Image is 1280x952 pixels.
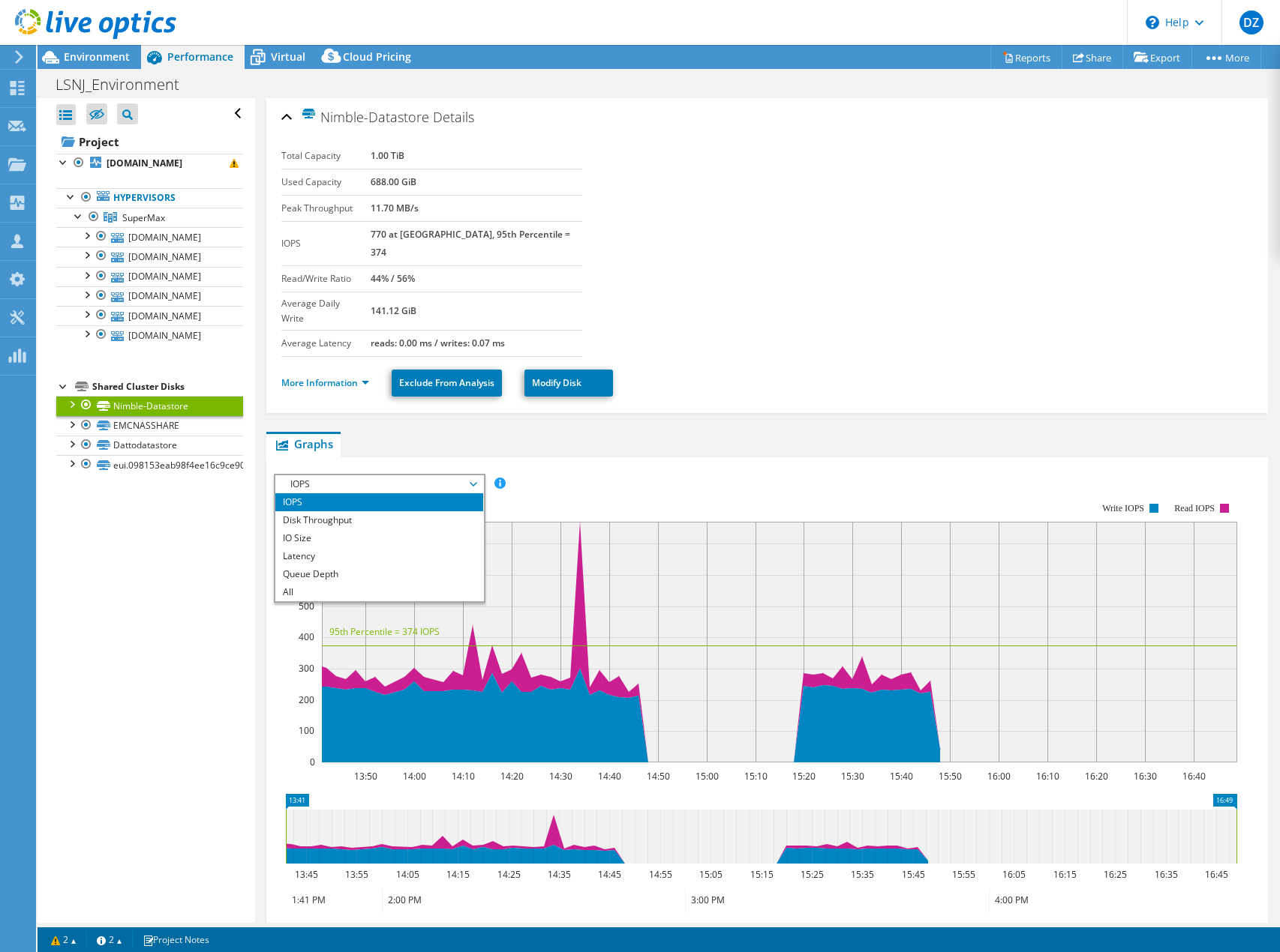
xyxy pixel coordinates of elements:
[281,175,371,190] label: Used Capacity
[122,211,165,224] span: SuperMax
[283,475,476,493] span: IOPS
[281,296,371,326] label: Average Daily Write
[275,547,483,565] li: Latency
[56,188,243,208] a: Hypervisors
[1084,770,1107,783] text: 16:20
[281,201,371,216] label: Peak Throughput
[353,770,377,783] text: 13:50
[167,49,233,64] span: Performance
[281,336,371,351] label: Average Latency
[987,770,1010,783] text: 16:00
[274,436,333,451] span: Graphs
[371,337,505,349] b: reads: 0.00 ms / writes: 0.07 ms
[1174,503,1215,513] text: Read IOPS
[1182,770,1205,783] text: 16:40
[56,267,243,286] a: [DOMAIN_NAME]
[433,108,474,126] span: Details
[56,247,243,266] a: [DOMAIN_NAME]
[299,630,314,643] text: 400
[56,455,243,475] a: eui.098153eab98f4ee16c9ce90090e6a8be
[695,770,718,783] text: 15:00
[646,770,669,783] text: 14:50
[402,770,425,783] text: 14:00
[699,868,722,881] text: 15:05
[1053,868,1076,881] text: 16:15
[281,376,369,389] a: More Information
[299,693,314,706] text: 200
[938,770,961,783] text: 15:50
[56,306,243,325] a: [DOMAIN_NAME]
[92,378,243,396] div: Shared Cluster Disks
[1204,868,1227,881] text: 16:45
[990,46,1062,69] a: Reports
[275,583,483,601] li: All
[597,770,620,783] text: 14:40
[395,868,419,881] text: 14:05
[132,930,220,949] a: Project Notes
[500,770,523,783] text: 14:20
[800,868,823,881] text: 15:25
[299,662,314,675] text: 300
[446,868,469,881] text: 14:15
[1103,868,1126,881] text: 16:25
[329,625,440,638] text: 95th Percentile = 374 IOPS
[107,157,182,169] b: [DOMAIN_NAME]
[850,868,873,881] text: 15:35
[889,770,912,783] text: 15:40
[343,49,411,64] span: Cloud Pricing
[294,868,317,881] text: 13:45
[597,868,620,881] text: 14:45
[951,868,975,881] text: 15:55
[1239,10,1263,34] span: DZ
[271,49,305,64] span: Virtual
[1102,503,1144,513] text: Write IOPS
[299,600,314,612] text: 500
[56,154,243,173] a: [DOMAIN_NAME]
[49,76,203,93] h1: LSNJ_Environment
[56,286,243,306] a: [DOMAIN_NAME]
[56,416,243,436] a: EMCNASSHARE
[86,930,133,949] a: 2
[275,511,483,529] li: Disk Throughput
[750,868,773,881] text: 15:15
[792,770,815,783] text: 15:20
[310,756,315,768] text: 0
[56,396,243,415] a: Nimble-Datastore
[56,227,243,247] a: [DOMAIN_NAME]
[371,175,416,188] b: 688.00 GiB
[281,236,371,251] label: IOPS
[392,370,502,397] a: Exclude From Analysis
[548,770,572,783] text: 14:30
[344,868,368,881] text: 13:55
[41,930,87,949] a: 2
[1154,868,1177,881] text: 16:35
[1191,46,1261,69] a: More
[275,529,483,547] li: IO Size
[1002,868,1025,881] text: 16:05
[281,148,371,163] label: Total Capacity
[56,208,243,227] a: SuperMax
[1035,770,1059,783] text: 16:10
[901,868,924,881] text: 15:45
[1122,46,1192,69] a: Export
[371,202,419,214] b: 11.70 MB/s
[648,868,672,881] text: 14:55
[64,49,130,64] span: Environment
[275,493,483,511] li: IOPS
[56,436,243,455] a: Dattodatastore
[547,868,570,881] text: 14:35
[56,130,243,154] a: Project
[301,108,429,125] span: Nimble-Datastore
[371,272,415,285] b: 44% / 56%
[744,770,767,783] text: 15:10
[371,228,570,259] b: 770 at [GEOGRAPHIC_DATA], 95th Percentile = 374
[451,770,474,783] text: 14:10
[56,325,243,345] a: [DOMAIN_NAME]
[1062,46,1123,69] a: Share
[1133,770,1156,783] text: 16:30
[299,724,314,737] text: 100
[371,149,404,162] b: 1.00 TiB
[371,304,416,317] b: 141.12 GiB
[1146,16,1159,29] svg: \n
[497,868,520,881] text: 14:25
